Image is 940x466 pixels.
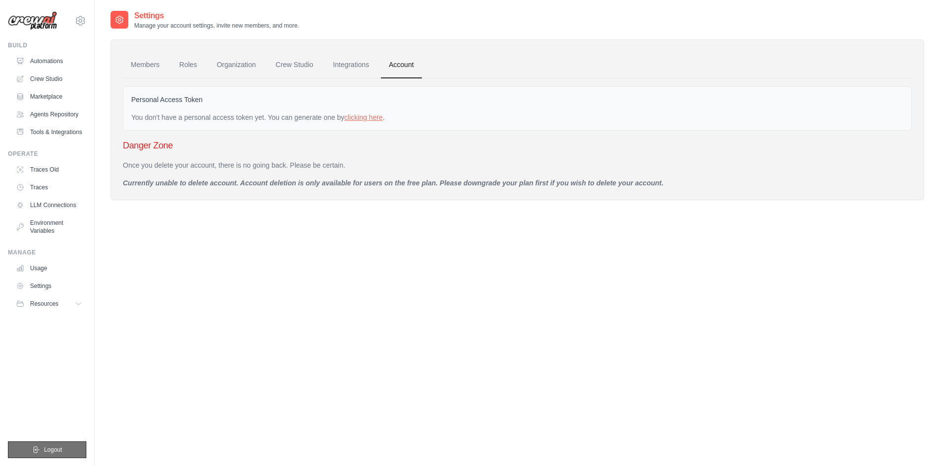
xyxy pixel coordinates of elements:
[123,160,912,170] p: Once you delete your account, there is no going back. Please be certain.
[12,278,86,294] a: Settings
[12,197,86,213] a: LLM Connections
[44,446,62,454] span: Logout
[12,124,86,140] a: Tools & Integrations
[123,139,912,152] h3: Danger Zone
[381,52,422,78] a: Account
[12,71,86,87] a: Crew Studio
[12,179,86,195] a: Traces
[8,41,86,49] div: Build
[8,249,86,256] div: Manage
[171,52,205,78] a: Roles
[8,11,57,31] img: Logo
[12,296,86,312] button: Resources
[134,10,299,22] h2: Settings
[123,178,912,188] p: Currently unable to delete account. Account deletion is only available for users on the free plan...
[12,260,86,276] a: Usage
[8,441,86,458] button: Logout
[268,52,321,78] a: Crew Studio
[123,52,167,78] a: Members
[30,300,58,308] span: Resources
[209,52,263,78] a: Organization
[344,113,383,121] a: clicking here
[12,107,86,122] a: Agents Repository
[12,162,86,178] a: Traces Old
[131,112,903,122] div: You don't have a personal access token yet. You can generate one by .
[8,150,86,158] div: Operate
[12,89,86,105] a: Marketplace
[131,95,203,105] label: Personal Access Token
[12,53,86,69] a: Automations
[325,52,377,78] a: Integrations
[12,215,86,239] a: Environment Variables
[134,22,299,30] p: Manage your account settings, invite new members, and more.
